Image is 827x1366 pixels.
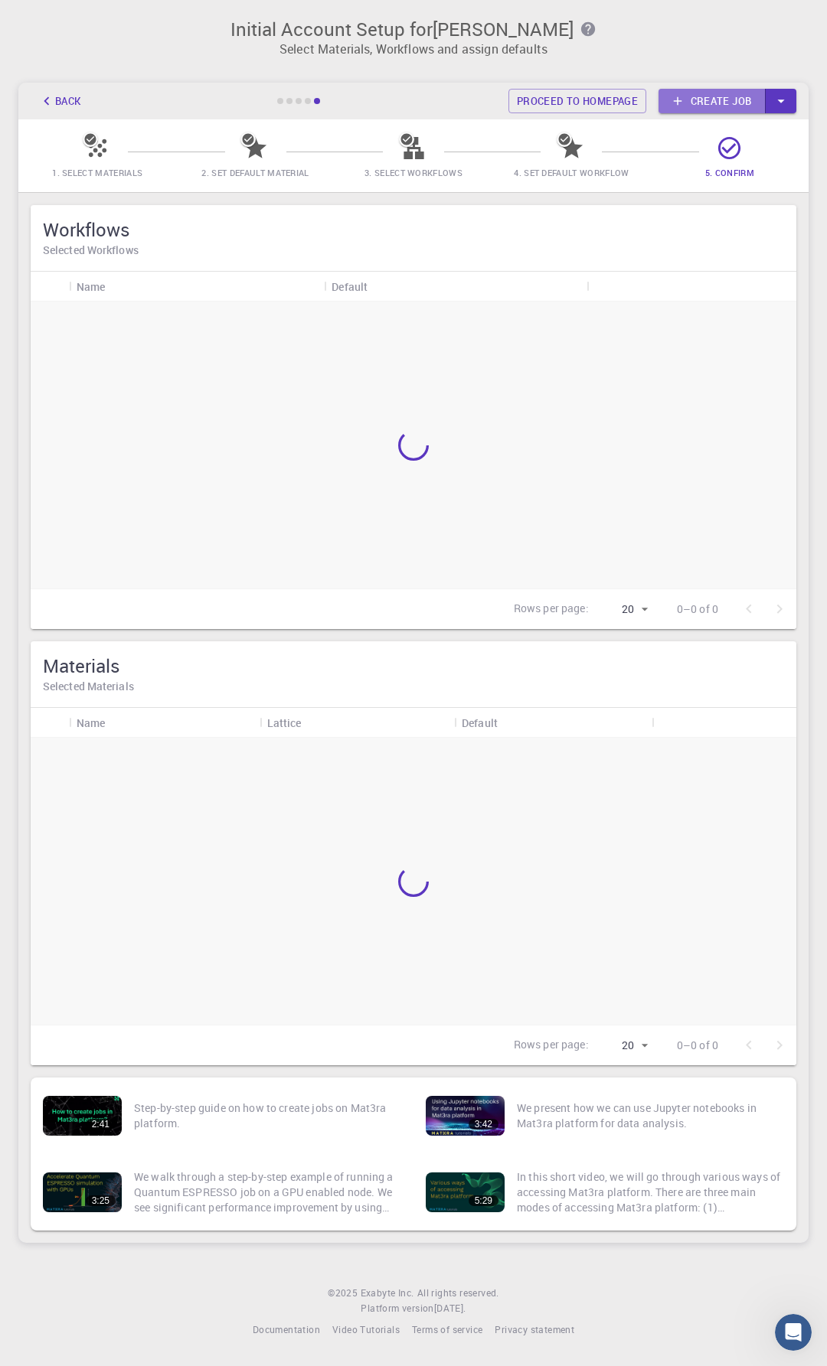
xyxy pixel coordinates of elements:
span: Exabyte Inc. [361,1286,414,1299]
span: © 2025 [328,1286,360,1301]
span: Platform version [361,1301,433,1316]
iframe: Intercom live chat [775,1314,812,1351]
h6: Selected Materials [43,678,784,695]
span: [DATE] . [434,1302,466,1314]
p: Rows per page: [514,601,589,618]
div: Icon [31,708,69,738]
span: 1. Select Materials [52,167,142,178]
a: 3:42We present how we can use Jupyter notebooks in Mat3ra platform for data analysis. [420,1084,790,1148]
span: 4. Set Default Workflow [514,167,629,178]
button: Sort [106,710,130,735]
h3: Initial Account Setup for [PERSON_NAME] [28,18,799,40]
p: 0–0 of 0 [677,1038,718,1053]
p: Select Materials, Workflows and assign defaults [28,40,799,58]
button: Sort [498,710,522,735]
div: Name [77,708,106,738]
a: Documentation [253,1322,320,1338]
div: Lattice [267,708,302,738]
span: All rights reserved. [417,1286,499,1301]
p: Step-by-step guide on how to create jobs on Mat3ra platform. [134,1100,401,1131]
a: Create job [659,89,766,113]
span: 2. Set Default Material [201,167,309,178]
div: 5:29 [469,1195,498,1206]
div: Default [462,708,498,738]
p: Rows per page: [514,1037,589,1055]
div: 3:42 [469,1119,498,1130]
div: 3:25 [86,1195,116,1206]
h5: Workflows [43,217,784,242]
span: 3. Select Workflows [364,167,463,178]
a: 2:41Step-by-step guide on how to create jobs on Mat3ra platform. [37,1084,407,1148]
div: 20 [595,598,652,621]
a: 3:25We walk through a step-by-step example of running a Quantum ESPRESSO job on a GPU enabled nod... [37,1160,407,1224]
div: 20 [595,1035,652,1057]
div: Name [69,272,324,302]
div: Default [454,708,652,738]
a: Exabyte Inc. [361,1286,414,1301]
span: Video Tutorials [332,1323,400,1335]
h6: Selected Workflows [43,242,784,259]
span: 지원 [39,10,63,24]
button: Sort [106,274,130,298]
a: 5:29In this short video, we will go through various ways of accessing Mat3ra platform. There are ... [420,1160,790,1224]
div: Icon [31,272,69,302]
span: Terms of service [412,1323,482,1335]
div: 2:41 [86,1119,116,1130]
div: Lattice [260,708,455,738]
a: Terms of service [412,1322,482,1338]
a: Video Tutorials [332,1322,400,1338]
a: [DATE]. [434,1301,466,1316]
span: Privacy statement [495,1323,574,1335]
span: 5. Confirm [705,167,754,178]
div: Default [332,272,368,302]
p: In this short video, we will go through various ways of accessing Mat3ra platform. There are thre... [517,1169,784,1215]
p: 0–0 of 0 [677,601,718,617]
button: Sort [368,274,392,298]
div: Default [324,272,586,302]
span: Documentation [253,1323,320,1335]
div: Name [77,272,106,302]
a: Proceed to homepage [508,89,646,113]
button: Sort [302,710,326,735]
h5: Materials [43,654,784,678]
p: We walk through a step-by-step example of running a Quantum ESPRESSO job on a GPU enabled node. W... [134,1169,401,1215]
p: We present how we can use Jupyter notebooks in Mat3ra platform for data analysis. [517,1100,784,1131]
button: Back [31,89,89,113]
a: Privacy statement [495,1322,574,1338]
div: Name [69,708,260,738]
